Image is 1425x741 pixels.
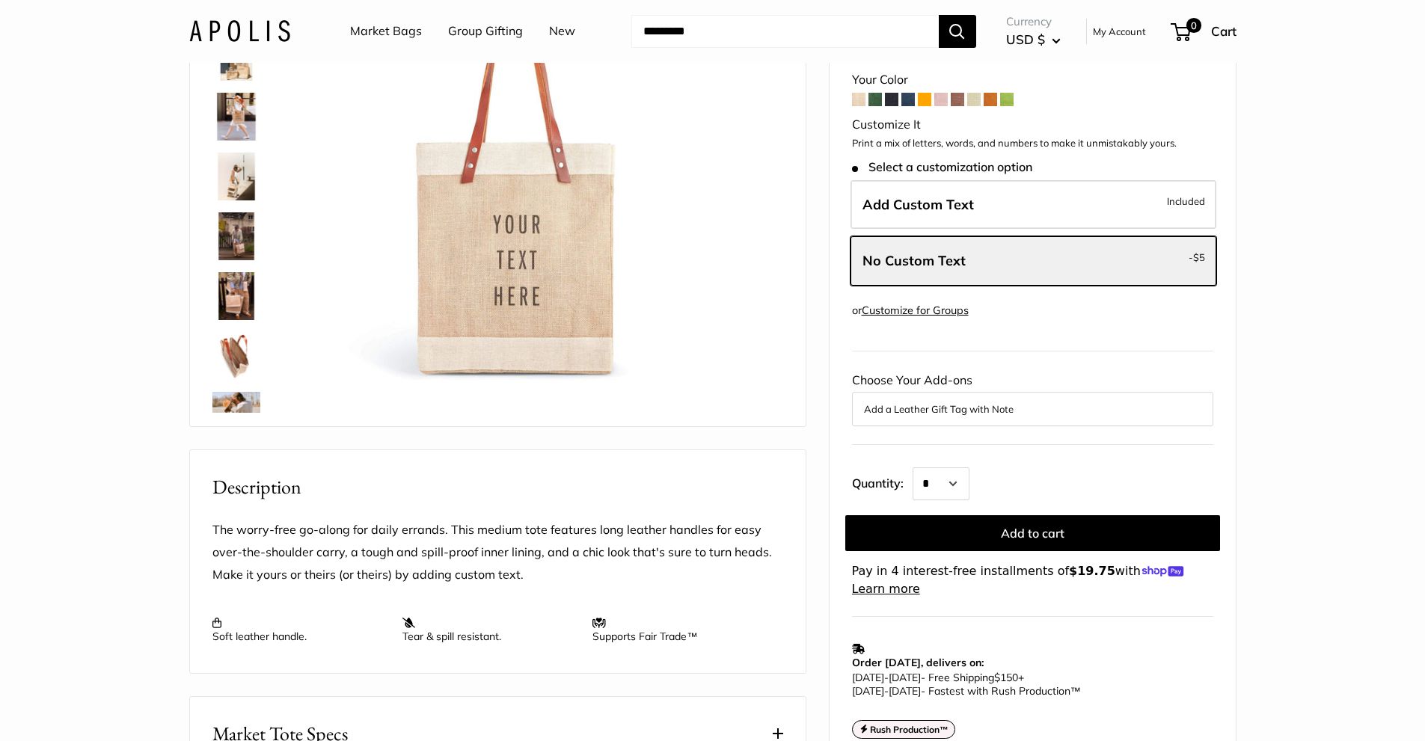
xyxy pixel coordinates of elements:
[852,301,969,321] div: or
[1006,11,1061,32] span: Currency
[209,329,263,383] a: description_Water resistant inner liner.
[852,671,884,684] span: [DATE]
[845,515,1220,551] button: Add to cart
[209,209,263,263] a: Market Tote in Natural
[350,20,422,43] a: Market Bags
[1167,192,1205,210] span: Included
[852,656,984,669] strong: Order [DATE], delivers on:
[1006,28,1061,52] button: USD $
[889,671,921,684] span: [DATE]
[209,269,263,323] a: Market Tote in Natural
[852,463,913,500] label: Quantity:
[212,392,260,440] img: Market Tote in Natural
[851,180,1216,230] label: Add Custom Text
[870,724,949,735] strong: Rush Production™
[212,212,260,260] img: Market Tote in Natural
[631,15,939,48] input: Search...
[1172,19,1236,43] a: 0 Cart
[852,684,884,698] span: [DATE]
[212,272,260,320] img: Market Tote in Natural
[852,160,1032,174] span: Select a customization option
[884,684,889,698] span: -
[402,616,577,643] p: Tear & spill resistant.
[862,252,966,269] span: No Custom Text
[212,153,260,200] img: description_Effortless style that elevates every moment
[212,332,260,380] img: description_Water resistant inner liner.
[1186,18,1201,33] span: 0
[864,400,1201,418] button: Add a Leather Gift Tag with Note
[1211,23,1236,39] span: Cart
[994,671,1018,684] span: $150
[852,684,1081,698] span: - Fastest with Rush Production™
[212,93,260,141] img: Market Tote in Natural
[884,671,889,684] span: -
[852,114,1213,136] div: Customize It
[209,90,263,144] a: Market Tote in Natural
[852,69,1213,91] div: Your Color
[592,616,767,643] p: Supports Fair Trade™
[939,15,976,48] button: Search
[212,616,387,643] p: Soft leather handle.
[889,684,921,698] span: [DATE]
[1193,251,1205,263] span: $5
[448,20,523,43] a: Group Gifting
[1093,22,1146,40] a: My Account
[851,236,1216,286] label: Leave Blank
[852,671,1206,698] p: - Free Shipping +
[852,369,1213,426] div: Choose Your Add-ons
[1189,248,1205,266] span: -
[1006,31,1045,47] span: USD $
[189,20,290,42] img: Apolis
[862,196,974,213] span: Add Custom Text
[212,473,783,502] h2: Description
[212,519,783,586] p: The worry-free go-along for daily errands. This medium tote features long leather handles for eas...
[862,304,969,317] a: Customize for Groups
[852,136,1213,151] p: Print a mix of letters, words, and numbers to make it unmistakably yours.
[209,389,263,443] a: Market Tote in Natural
[549,20,575,43] a: New
[209,150,263,203] a: description_Effortless style that elevates every moment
